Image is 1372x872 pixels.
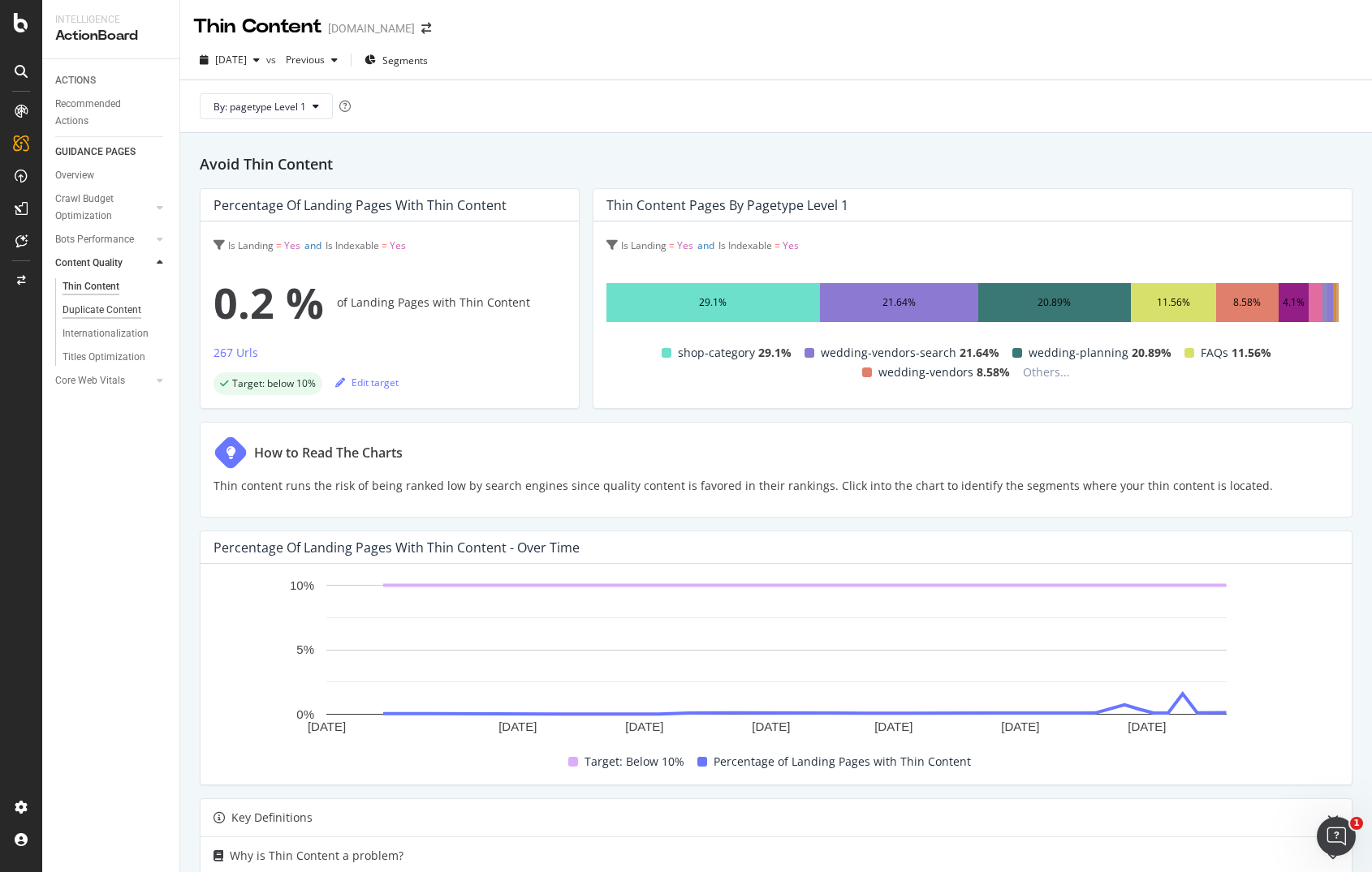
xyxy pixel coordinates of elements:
[697,238,714,252] span: and
[621,238,667,252] span: Is Landing
[63,349,168,366] a: Titles Optimization
[55,255,123,272] div: Content Quality
[382,238,387,252] span: =
[214,270,566,335] div: of Landing Pages with Thin Content
[1038,293,1071,312] div: 20.89%
[390,238,406,252] span: Yes
[214,476,1273,496] p: Thin content runs the risk of being ranked low by search engines since quality content is favored...
[214,345,258,361] div: 267 Urls
[296,643,314,657] text: 5%
[335,376,399,389] div: Edit target
[774,238,780,252] span: =
[63,325,149,342] div: Internationalization
[308,720,346,734] text: [DATE]
[625,720,663,734] text: [DATE]
[63,278,119,295] div: Thin Content
[358,47,434,73] button: Segments
[1157,293,1190,312] div: 11.56%
[821,343,956,363] span: wedding-vendors-search
[55,72,96,89] div: ACTIONS
[304,238,321,252] span: and
[1233,293,1261,312] div: 8.58%
[214,372,322,395] div: success label
[214,100,306,114] span: By: pagetype Level 1
[55,372,125,389] div: Core Web Vitals
[328,20,415,37] div: [DOMAIN_NAME]
[55,144,136,161] div: GUIDANCE PAGES
[200,152,1353,175] h2: Avoid Thin Content
[882,293,916,312] div: 21.64%
[55,72,168,89] a: ACTIONS
[215,53,247,67] span: 2025 Aug. 15th
[878,363,973,382] span: wedding-vendors
[266,53,279,67] span: vs
[214,270,324,335] span: 0.2 %
[63,302,168,319] a: Duplicate Content
[214,197,507,213] div: Percentage of Landing Pages with Thin Content
[200,93,333,119] button: By: pagetype Level 1
[714,752,971,771] span: Percentage of Landing Pages with Thin Content
[284,238,300,252] span: Yes
[55,96,168,130] a: Recommended Actions
[421,23,431,34] div: arrow-right-arrow-left
[228,238,274,252] span: Is Landing
[193,13,321,41] div: Thin Content
[230,846,403,866] div: Why is Thin Content a problem?
[214,539,580,556] div: Percentage of Landing Pages with Thin Content - Over Time
[63,349,145,366] div: Titles Optimization
[254,443,403,462] div: How to Read The Charts
[55,27,166,45] div: ActionBoard
[55,167,94,184] div: Overview
[382,54,428,67] span: Segments
[977,363,1010,382] span: 8.58%
[1016,363,1076,382] span: Others...
[214,343,258,369] button: 267 Urls
[1001,720,1039,734] text: [DATE]
[678,343,755,363] span: shop-category
[63,302,141,319] div: Duplicate Content
[783,238,799,252] span: Yes
[960,343,999,363] span: 21.64%
[55,191,140,225] div: Crawl Budget Optimization
[55,372,152,389] a: Core Web Vitals
[232,379,316,389] span: Target: below 10%
[1317,817,1356,856] iframe: Intercom live chat
[231,808,313,827] div: Key Definitions
[55,191,152,225] a: Crawl Budget Optimization
[874,720,913,734] text: [DATE]
[55,96,153,130] div: Recommended Actions
[63,325,168,342] a: Internationalization
[498,720,537,734] text: [DATE]
[193,47,266,73] button: [DATE]
[758,343,792,363] span: 29.1%
[279,53,325,67] span: Previous
[296,707,314,721] text: 0%
[699,293,727,312] div: 29.1%
[1232,343,1271,363] span: 11.56%
[1350,817,1363,830] span: 1
[669,238,675,252] span: =
[1132,343,1171,363] span: 20.89%
[677,238,693,252] span: Yes
[63,278,168,295] a: Thin Content
[1201,343,1228,363] span: FAQs
[55,144,168,161] a: GUIDANCE PAGES
[55,231,152,248] a: Bots Performance
[585,752,684,771] span: Target: Below 10%
[214,577,1339,739] svg: A chart.
[335,369,399,395] button: Edit target
[55,231,134,248] div: Bots Performance
[326,238,379,252] span: Is Indexable
[55,13,166,27] div: Intelligence
[718,238,772,252] span: Is Indexable
[606,197,848,213] div: Thin Content Pages by pagetype Level 1
[290,578,314,592] text: 10%
[279,47,344,73] button: Previous
[1128,720,1166,734] text: [DATE]
[1029,343,1128,363] span: wedding-planning
[752,720,790,734] text: [DATE]
[55,167,168,184] a: Overview
[55,255,152,272] a: Content Quality
[276,238,282,252] span: =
